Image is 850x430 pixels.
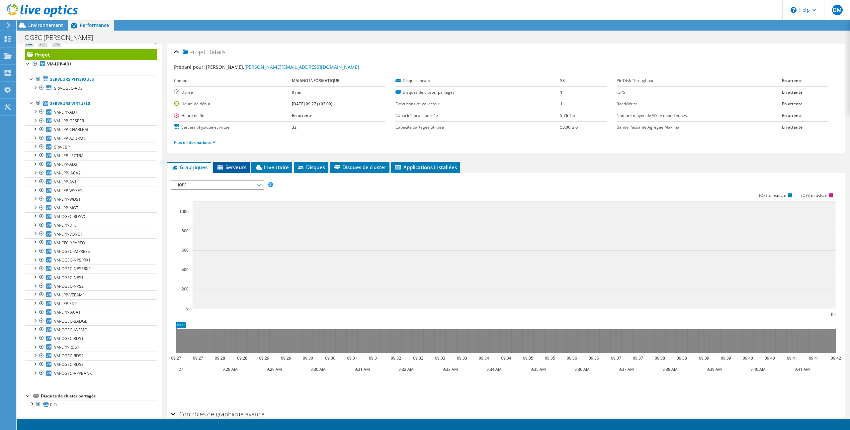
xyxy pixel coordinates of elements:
[174,112,292,119] label: Heure de fin
[25,299,157,308] a: VM-LPP-EDT
[281,355,291,361] text: 09:29
[457,355,467,361] text: 09:33
[25,343,157,352] a: VM-LPP-RDS1
[25,186,157,195] a: VM-LPP-WYSE1
[25,117,157,125] a: VM-LPP-GESPER
[611,355,621,361] text: 09:37
[25,238,157,247] a: VM-CFC-YPAREO
[25,400,157,409] a: 0 C:
[617,89,782,96] label: IOPS
[394,164,457,170] span: Applications installées
[182,267,189,272] text: 400
[832,5,843,15] span: DM
[743,355,753,361] text: 09:40
[721,355,731,361] text: 09:39
[395,77,560,84] label: Disques locaux
[25,325,157,334] a: VM-OGEC-IWEMC
[25,212,157,221] a: VM-OGEC-RDSVC
[809,355,819,361] text: 09:41
[560,78,565,83] b: 58
[567,355,577,361] text: 09:36
[182,247,189,253] text: 600
[560,101,562,107] b: 1
[395,124,560,131] label: Capacité partagée utilisée
[54,371,92,376] span: VM-OGEC-APPBANK
[25,308,157,317] a: VM-LPP-IACA1
[391,355,401,361] text: 09:32
[54,336,84,341] span: VM-OGEC-RDS1
[501,355,511,361] text: 09:34
[54,222,79,228] span: VM-LPP-DFS1
[54,266,91,271] span: VM-OGEC-NPSPRX2
[292,78,339,83] b: MAIANO INFORMATIQUE
[292,89,301,95] b: 0 mn
[54,118,84,124] span: VM-LPP-GESPER
[54,188,82,193] span: VM-LPP-WYSE1
[54,179,77,185] span: VM-LPP-AV1
[174,64,205,70] label: Préparé pour:
[787,355,797,361] text: 09:41
[560,113,575,118] b: 5,76 Tio
[791,7,797,13] svg: \n
[655,355,665,361] text: 09:38
[25,125,157,134] a: VM-LPP-CHARLEM
[54,362,84,367] span: VM-OGEC-RDS3
[617,112,782,119] label: Nombre moyen de Write quotidiennes
[413,355,423,361] text: 09:32
[325,355,335,361] text: 09:30
[25,256,157,265] a: VM-OGEC-NPSPRX1
[545,355,555,361] text: 09:35
[206,64,359,70] span: [PERSON_NAME],
[782,124,803,130] b: En attente
[395,101,560,107] label: Exécutions de collecteur
[174,101,292,107] label: Heure de début
[369,355,379,361] text: 09:31
[216,164,246,170] span: Serveurs
[831,312,841,317] text: 09:27
[292,124,297,130] b: 32
[54,301,77,306] span: VM-LPP-EDT
[25,352,157,360] a: VM-OGEC-RDS2
[41,392,157,400] div: Disques de cluster partagés
[801,193,826,198] text: IOPS en lecture
[25,247,157,256] a: VM-OGEC-IMPRESS
[25,75,157,84] a: Serveurs physiques
[255,164,289,170] span: Inventaire
[175,181,260,189] span: IOPS
[54,205,78,211] span: VM-LPP-MGT
[25,204,157,212] a: VM-LPP-MGT
[677,355,687,361] text: 09:38
[174,89,292,96] label: Durée
[25,317,157,325] a: VM-OGEC-BADGE
[831,355,841,361] text: 09:42
[179,209,189,214] text: 1000
[25,60,157,68] a: VM-LPP-AD1
[25,290,157,299] a: VM-LPP-VEEAM1
[523,355,533,361] text: 09:35
[25,143,157,151] a: SRV-EBP
[22,34,103,41] h1: OGEC [PERSON_NAME]
[193,355,203,361] text: 09:27
[171,164,208,170] span: Graphiques
[782,89,803,95] b: En attente
[54,344,79,350] span: VM-LPP-RDS1
[54,144,70,150] span: SRV-EBP
[25,360,157,369] a: VM-OGEC-RDS3
[54,161,77,167] span: VM-LPP-AD2
[633,355,643,361] text: 09:37
[25,369,157,377] a: VM-OGEC-APPBANK
[54,353,84,359] span: VM-OGEC-RDS2
[174,124,292,131] label: Servers physique et virtuel
[54,327,87,333] span: VM-OGEC-IWEMC
[54,240,85,246] span: VM-CFC-YPAREO
[54,292,85,298] span: VM-LPP-VEEAM1
[347,355,357,361] text: 09:31
[560,89,562,95] b: 1
[54,127,88,132] span: VM-LPP-CHARLEM
[25,334,157,343] a: VM-OGEC-RDS1
[171,355,181,361] text: 09:27
[782,113,803,118] b: En attente
[25,169,157,177] a: VM-LPP-IACA2
[617,77,782,84] label: Pic Disk Throughput
[782,78,803,83] b: En attente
